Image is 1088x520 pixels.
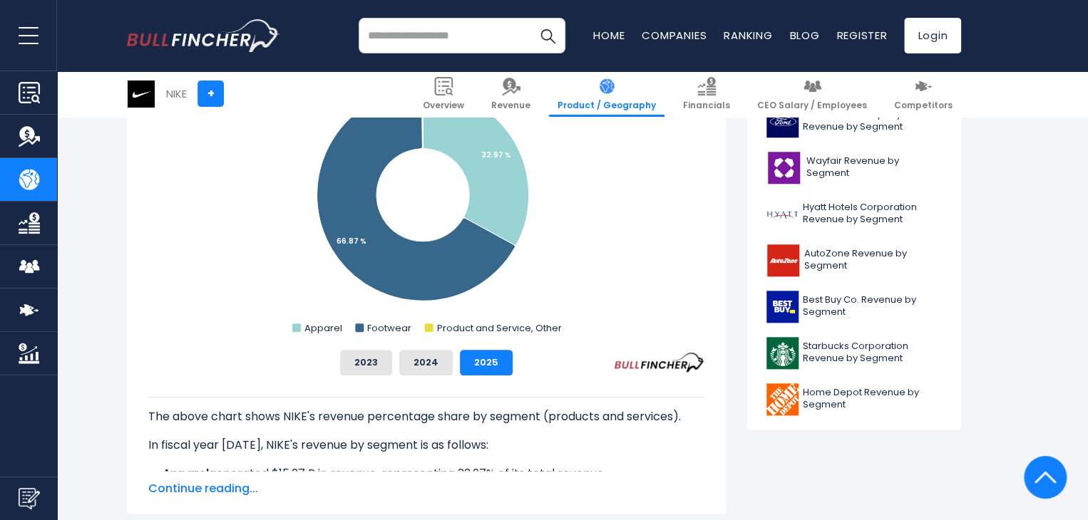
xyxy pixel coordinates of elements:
a: Ford Motor Company Revenue by Segment [758,102,950,141]
span: Revenue [491,100,530,111]
img: H logo [766,198,799,230]
text: Product and Service, Other [437,321,562,335]
a: Starbucks Corporation Revenue by Segment [758,333,950,373]
tspan: 66.87 % [337,236,366,246]
a: Companies [642,28,707,43]
img: NKE logo [128,80,155,108]
p: The above chart shows NIKE's revenue percentage share by segment (products and services). [148,408,704,425]
div: NIKE [166,85,187,102]
span: Best Buy Co. Revenue by Segment [803,294,942,318]
span: Home Depot Revenue by Segment [803,387,942,411]
a: Home [593,28,625,43]
span: Continue reading... [148,480,704,497]
p: In fiscal year [DATE], NIKE's revenue by segment is as follows: [148,437,704,454]
a: AutoZone Revenue by Segment [758,241,950,280]
span: CEO Salary / Employees [757,100,867,111]
a: Best Buy Co. Revenue by Segment [758,287,950,326]
button: 2023 [340,350,392,375]
a: Go to homepage [127,19,280,52]
svg: NIKE's Revenue Share by Segment [148,53,704,338]
img: bullfincher logo [127,19,280,52]
span: Starbucks Corporation Revenue by Segment [803,340,942,365]
tspan: 32.97 % [482,150,511,160]
img: HD logo [766,383,799,415]
a: Blog [789,28,819,43]
a: Home Depot Revenue by Segment [758,380,950,419]
text: Apparel [304,321,342,335]
a: Financials [674,71,739,117]
a: Revenue [483,71,539,117]
a: Ranking [724,28,772,43]
img: W logo [766,152,801,184]
span: Product / Geography [558,100,656,111]
a: Wayfair Revenue by Segment [758,148,950,187]
span: Financials [683,100,730,111]
a: Login [904,18,961,53]
img: F logo [766,105,799,137]
img: BBY logo [766,291,799,323]
button: 2025 [460,350,513,375]
a: CEO Salary / Employees [749,71,876,117]
a: Product / Geography [549,71,664,117]
button: Search [530,18,565,53]
button: 2024 [399,350,453,375]
text: Footwear [367,321,411,335]
a: Register [836,28,887,43]
span: Overview [423,100,464,111]
a: Overview [414,71,473,117]
a: Hyatt Hotels Corporation Revenue by Segment [758,194,950,234]
span: Ford Motor Company Revenue by Segment [803,109,942,133]
span: Competitors [894,100,953,111]
a: + [197,80,224,107]
img: SBUX logo [766,337,799,369]
img: AZO logo [766,244,800,276]
li: generated $15.27 B in revenue, representing 32.97% of its total revenue. [148,465,704,482]
a: Competitors [886,71,961,117]
span: Wayfair Revenue by Segment [806,155,942,180]
span: AutoZone Revenue by Segment [804,248,942,272]
b: Apparel [163,465,209,482]
span: Hyatt Hotels Corporation Revenue by Segment [803,202,942,226]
